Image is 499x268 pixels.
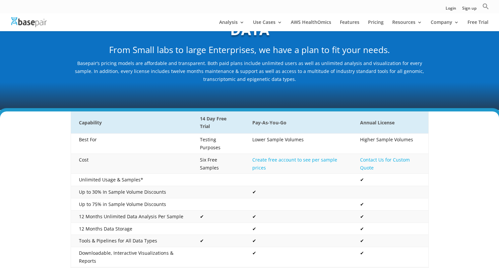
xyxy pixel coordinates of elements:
[462,6,476,13] a: Sign up
[482,3,489,13] a: Search Icon Link
[352,134,428,154] td: Higher Sample Volumes
[352,210,428,223] td: ✔
[71,210,192,223] td: 12 Months Unlimited Data Analysis Per Sample
[352,111,428,134] th: Annual License
[244,247,352,267] td: ✔
[71,247,192,267] td: Downloadable, Interactive Visualizations & Reports
[244,210,352,223] td: ✔
[431,20,459,31] a: Company
[244,186,352,198] td: ✔
[352,235,428,247] td: ✔
[352,247,428,267] td: ✔
[466,235,491,260] iframe: Drift Widget Chat Controller
[368,20,384,31] a: Pricing
[253,20,282,31] a: Use Cases
[244,223,352,235] td: ✔
[75,60,424,82] span: Basepair’s pricing models are affordable and transparent. Both paid plans include unlimited users...
[192,235,244,247] td: ✔
[360,157,410,171] a: Contact Us for Custom Quote
[71,111,192,134] th: Capability
[71,174,192,186] td: Unlimited Usage & Samples*
[392,20,422,31] a: Resources
[252,157,337,171] a: Create free account to see per sample prices
[244,111,352,134] th: Pay-As-You-Go
[71,223,192,235] td: 12 Months Data Storage
[11,17,47,27] img: Basepair
[71,235,192,247] td: Tools & Pipelines for All Data Types
[352,198,428,211] td: ✔
[71,154,192,174] td: Cost
[352,223,428,235] td: ✔
[71,186,192,198] td: Up to 30% In Sample Volume Discounts
[468,20,488,31] a: Free Trial
[219,20,244,31] a: Analysis
[244,134,352,154] td: Lower Sample Volumes
[71,44,429,60] h2: From Small labs to large Enterprises, we have a plan to fit your needs.
[482,3,489,10] svg: Search
[244,235,352,247] td: ✔
[71,198,192,211] td: Up to 75% in Sample Volume Discounts
[291,20,331,31] a: AWS HealthOmics
[352,174,428,186] td: ✔
[192,134,244,154] td: Testing Purposes
[192,111,244,134] th: 14 Day Free Trial
[192,210,244,223] td: ✔
[446,6,456,13] a: Login
[340,20,359,31] a: Features
[71,134,192,154] td: Best For
[192,154,244,174] td: Six Free Samples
